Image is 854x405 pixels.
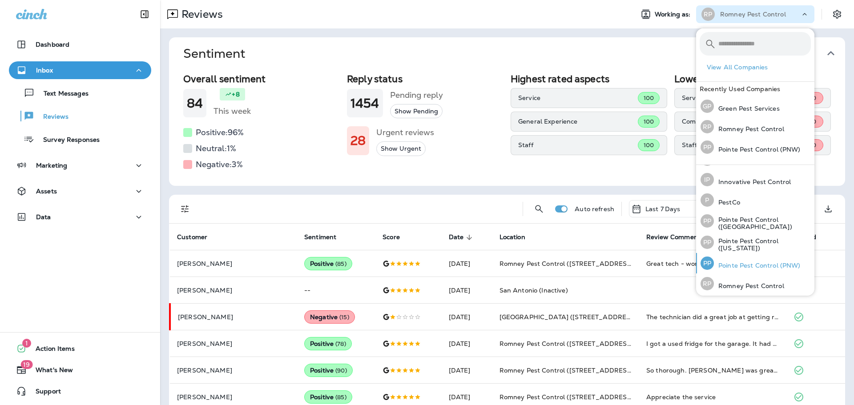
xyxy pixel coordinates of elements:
[9,84,151,102] button: Text Messages
[701,173,714,186] div: IP
[500,340,636,348] span: Romney Pest Control ([STREET_ADDRESS])
[132,5,157,23] button: Collapse Sidebar
[9,36,151,53] button: Dashboard
[646,393,779,401] div: Appreciate the service
[177,233,219,241] span: Customer
[347,73,504,84] h2: Reply status
[304,364,353,377] div: Positive
[644,118,654,125] span: 100
[646,233,712,241] span: Review Comment
[335,260,346,268] span: ( 85 )
[500,260,636,268] span: Romney Pest Control ([STREET_ADDRESS])
[36,67,53,74] p: Inbox
[646,339,779,348] div: I got a used fridge for the garage. It had roaches, so i called Romney.Brandon came out he was ve...
[177,233,207,241] span: Customer
[36,41,69,48] p: Dashboard
[714,146,801,153] p: Pointe Pest Control (PNW)
[682,118,806,125] p: Communication
[9,340,151,357] button: 1Action Items
[646,313,779,321] div: The technician did a great job at getting rid of the wasp/hornet nests. He told me that I had 90 ...
[701,257,714,270] div: PP
[674,73,831,84] h2: Lowest rated aspects
[20,360,32,369] span: 19
[701,193,714,207] div: P
[304,390,352,404] div: Positive
[196,157,243,172] h5: Negative: 3 %
[9,208,151,226] button: Data
[304,337,352,350] div: Positive
[518,94,638,101] p: Service
[442,304,492,330] td: [DATE]
[9,382,151,400] button: Support
[390,104,443,119] button: Show Pending
[703,60,814,74] button: View All Companies
[655,11,693,18] span: Working as:
[696,190,814,210] button: PPestCo
[27,366,73,377] span: What's New
[27,388,61,398] span: Support
[696,116,814,137] button: RPRomney Pest Control
[383,233,400,241] span: Score
[335,393,346,401] span: ( 85 )
[304,233,348,241] span: Sentiment
[183,73,340,84] h2: Overall sentiment
[696,273,814,294] button: RPRomney Pest Control
[335,367,347,374] span: ( 90 )
[714,237,811,252] p: Pointe Pest Control ([US_STATE])
[696,169,814,190] button: IPInnovative Pest Control
[350,133,366,148] h1: 28
[335,340,346,348] span: ( 78 )
[682,141,806,148] p: Staff
[449,233,464,241] span: Date
[297,277,375,304] td: --
[696,232,814,253] button: PPPointe Pest Control ([US_STATE])
[714,125,784,132] p: Romney Pest Control
[9,182,151,200] button: Assets
[714,282,784,289] p: Romney Pest Control
[714,262,801,269] p: Pointe Pest Control (PNW)
[696,137,814,157] button: PPPointe Pest Control (PNW)
[500,393,636,401] span: Romney Pest Control ([STREET_ADDRESS])
[714,158,780,165] p: Green Pest Services
[819,200,837,218] button: Export as CSV
[442,330,492,357] td: [DATE]
[304,310,355,324] div: Negative
[304,257,352,270] div: Positive
[696,96,814,116] button: GPGreen Pest Services
[714,105,780,112] p: Green Pest Services
[511,73,667,84] h2: Highest rated aspects
[518,141,638,148] p: Staff
[696,253,814,273] button: PPPointe Pest Control (PNW)
[9,361,151,379] button: 19What's New
[169,70,845,186] div: Sentiment
[390,88,443,102] h5: Pending reply
[383,233,411,241] span: Score
[646,233,701,241] span: Review Comment
[9,156,151,174] button: Marketing
[500,286,568,294] span: San Antonio (Inactive)
[646,259,779,268] div: Great tech - wonderful service - no bugs.
[644,141,654,149] span: 100
[196,125,244,140] h5: Positive: 96 %
[696,82,814,96] div: Recently Used Companies
[36,188,57,195] p: Assets
[350,96,379,111] h1: 1454
[34,136,100,144] p: Survey Responses
[720,11,786,18] p: Romney Pest Control
[500,233,537,241] span: Location
[177,340,290,347] p: [PERSON_NAME]
[701,8,715,21] div: RP
[177,287,290,294] p: [PERSON_NAME]
[304,233,336,241] span: Sentiment
[646,366,779,375] div: So thorough. Jose was great. He did everything I asked with kindness. I hope to see him again nex...
[232,90,239,99] p: +8
[518,118,638,125] p: General Experience
[794,233,817,241] span: Replied
[9,130,151,148] button: Survey Responses
[829,6,845,22] button: Settings
[530,200,548,218] button: Search Reviews
[714,199,740,206] p: PestCo
[177,367,290,374] p: [PERSON_NAME]
[645,205,681,213] p: Last 7 Days
[213,104,251,118] h5: This week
